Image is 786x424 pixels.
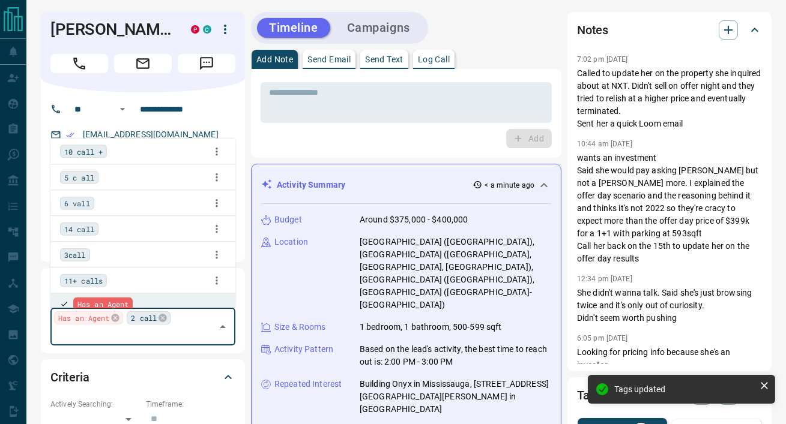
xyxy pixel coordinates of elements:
[577,55,628,64] p: 7:02 pm [DATE]
[360,213,468,226] p: Around $375,000 - $400,000
[115,102,130,116] button: Open
[577,16,762,44] div: Notes
[274,321,326,333] p: Size & Rooms
[577,275,632,283] p: 12:34 pm [DATE]
[64,172,94,184] span: 5 c all
[114,54,172,73] span: Email
[64,146,103,158] span: 10 call +
[83,130,219,139] a: [EMAIL_ADDRESS][DOMAIN_NAME]
[50,54,108,73] span: Call
[274,378,342,390] p: Repeated Interest
[50,368,89,387] h2: Criteria
[66,131,74,139] svg: Email Verified
[274,236,308,248] p: Location
[335,18,422,38] button: Campaigns
[203,25,211,34] div: condos.ca
[64,249,86,261] span: 3call
[485,180,534,191] p: < a minute ago
[360,378,551,416] p: Building Onyx in Mississauga, [STREET_ADDRESS][GEOGRAPHIC_DATA][PERSON_NAME] in [GEOGRAPHIC_DATA]
[214,318,231,335] button: Close
[50,363,235,392] div: Criteria
[257,18,330,38] button: Timeline
[64,275,103,287] span: 11+ calls
[577,346,762,422] p: Looking for pricing info because she's an investor Has an agent Uses the site to get info so she ...
[577,152,762,265] p: wants an investment Said she would pay asking [PERSON_NAME] but not a [PERSON_NAME] more. I expla...
[64,223,94,235] span: 14 call
[577,287,762,324] p: She didn't wanna talk. Said she's just browsing twice and it's only out of curiosity. Didn't seem...
[50,20,173,39] h1: [PERSON_NAME]
[274,343,333,356] p: Activity Pattern
[178,54,235,73] span: Message
[277,179,345,191] p: Activity Summary
[58,312,109,324] span: Has an Agent
[307,55,351,64] p: Send Email
[131,312,157,324] span: 2 call
[365,55,404,64] p: Send Text
[274,213,302,226] p: Budget
[418,55,450,64] p: Log Call
[261,174,551,196] div: Activity Summary< a minute ago
[64,197,90,209] span: 6 vall
[577,334,628,342] p: 6:05 pm [DATE]
[191,25,199,34] div: property.ca
[577,140,632,148] p: 10:44 am [DATE]
[54,311,123,324] div: Has an Agent
[77,298,128,310] span: Has an Agent
[360,321,502,333] p: 1 bedroom, 1 bathroom, 500-599 sqft
[127,311,171,324] div: 2 call
[614,384,755,394] div: Tags updated
[577,386,607,405] h2: Tasks
[256,55,293,64] p: Add Note
[577,381,762,410] div: Tasks
[360,236,551,311] p: [GEOGRAPHIC_DATA] ([GEOGRAPHIC_DATA]), [GEOGRAPHIC_DATA] ([GEOGRAPHIC_DATA], [GEOGRAPHIC_DATA], [...
[50,399,140,410] p: Actively Searching:
[577,20,608,40] h2: Notes
[146,399,235,410] p: Timeframe:
[360,343,551,368] p: Based on the lead's activity, the best time to reach out is: 2:00 PM - 3:00 PM
[577,67,762,130] p: Called to update her on the property she inquired about at NXT. Didn't sell on offer night and th...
